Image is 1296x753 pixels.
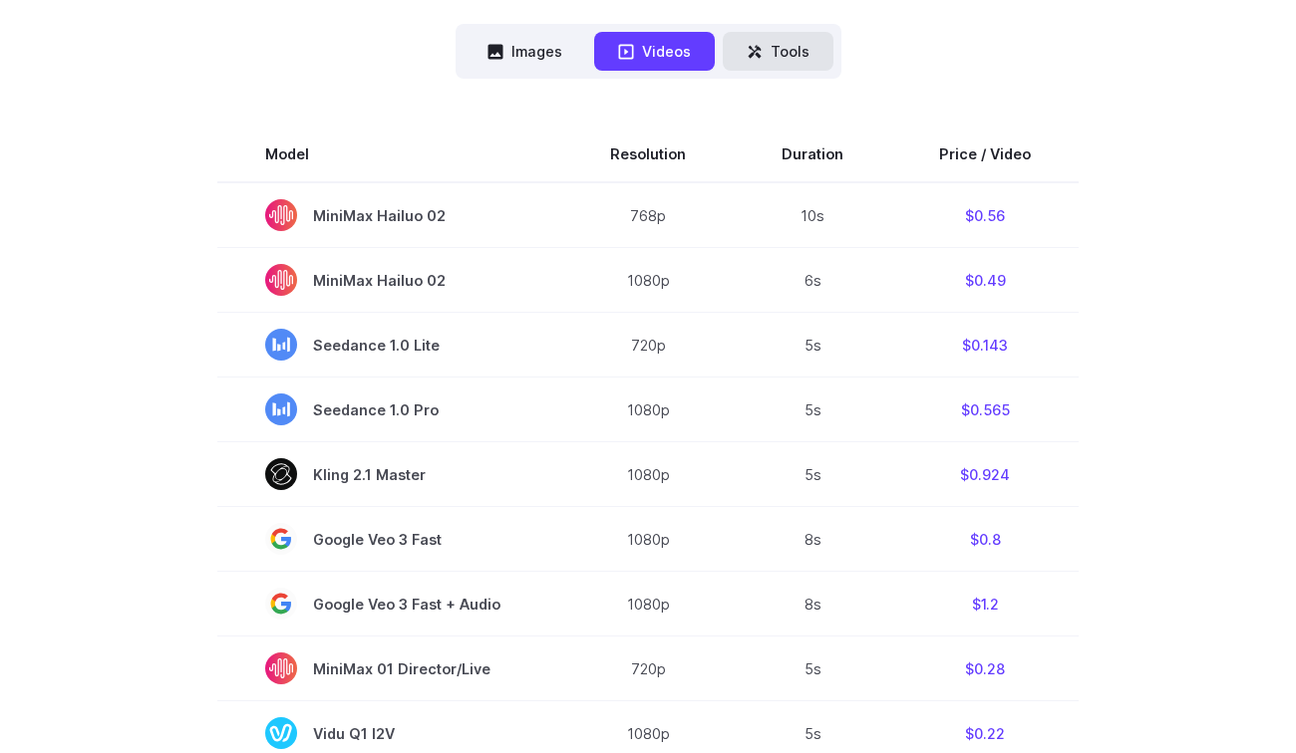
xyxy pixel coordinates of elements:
[734,182,891,248] td: 10s
[891,572,1079,636] td: $1.2
[723,32,833,71] button: Tools
[891,442,1079,507] td: $0.924
[891,126,1079,182] th: Price / Video
[891,313,1079,377] td: $0.143
[265,264,514,296] span: MiniMax Hailuo 02
[891,636,1079,701] td: $0.28
[265,458,514,490] span: Kling 2.1 Master
[734,442,891,507] td: 5s
[891,507,1079,572] td: $0.8
[562,126,734,182] th: Resolution
[265,523,514,555] span: Google Veo 3 Fast
[891,182,1079,248] td: $0.56
[594,32,715,71] button: Videos
[562,572,734,636] td: 1080p
[734,126,891,182] th: Duration
[562,507,734,572] td: 1080p
[265,652,514,684] span: MiniMax 01 Director/Live
[734,572,891,636] td: 8s
[562,182,734,248] td: 768p
[891,248,1079,313] td: $0.49
[265,329,514,361] span: Seedance 1.0 Lite
[265,393,514,425] span: Seedance 1.0 Pro
[734,248,891,313] td: 6s
[734,313,891,377] td: 5s
[265,199,514,231] span: MiniMax Hailuo 02
[217,126,562,182] th: Model
[562,377,734,442] td: 1080p
[562,636,734,701] td: 720p
[265,717,514,749] span: Vidu Q1 I2V
[562,248,734,313] td: 1080p
[734,377,891,442] td: 5s
[562,442,734,507] td: 1080p
[265,588,514,620] span: Google Veo 3 Fast + Audio
[464,32,586,71] button: Images
[562,313,734,377] td: 720p
[891,377,1079,442] td: $0.565
[734,636,891,701] td: 5s
[734,507,891,572] td: 8s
